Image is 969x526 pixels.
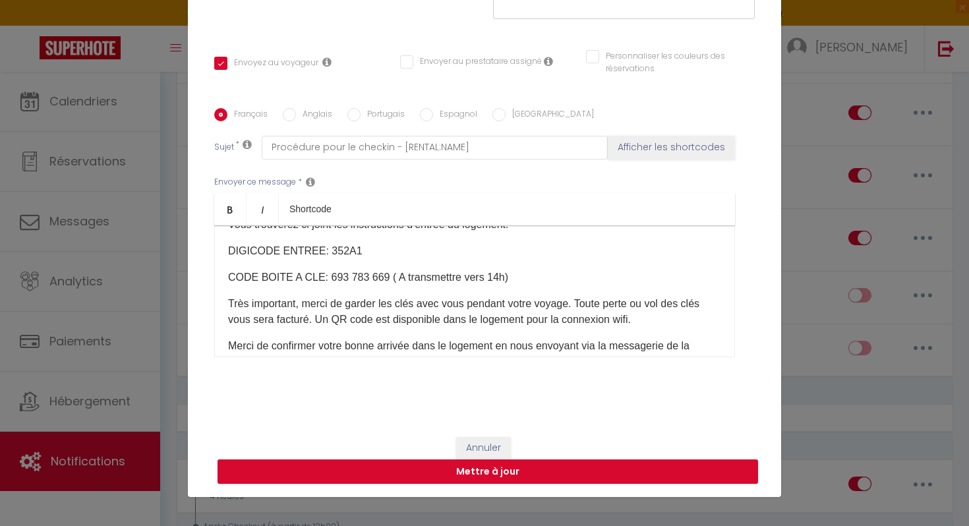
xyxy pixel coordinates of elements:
[214,141,234,155] label: Sujet
[228,338,721,370] p: Merci de confirmer votre bonne arrivée dans le logement en nous envoyant via la messagerie de la ...
[11,5,50,45] button: Ouvrir le widget de chat LiveChat
[228,270,721,285] p: CODE BOITE A CLE: 693 783 669 ( A transmettre vers 14h)
[506,108,594,123] label: [GEOGRAPHIC_DATA]
[214,193,247,225] a: Bold
[296,108,332,123] label: Anglais
[306,177,315,187] i: Message
[218,459,758,484] button: Mettre à jour
[227,108,268,123] label: Français
[214,176,296,189] label: Envoyer ce message
[228,243,721,259] p: DIGICODE ENTREE: 352A1
[608,136,735,160] button: Afficher les shortcodes
[322,57,332,67] i: Envoyer au voyageur
[456,437,511,459] button: Annuler
[913,467,959,516] iframe: Chat
[361,108,405,123] label: Portugais
[279,193,342,225] a: Shortcode
[243,139,252,150] i: Subject
[433,108,477,123] label: Espagnol
[228,296,721,328] p: Très important, merci de garder les clés avec vous pendant votre voyage. Toute perte ou vol des c...
[247,193,279,225] a: Italic
[544,56,553,67] i: Envoyer au prestataire si il est assigné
